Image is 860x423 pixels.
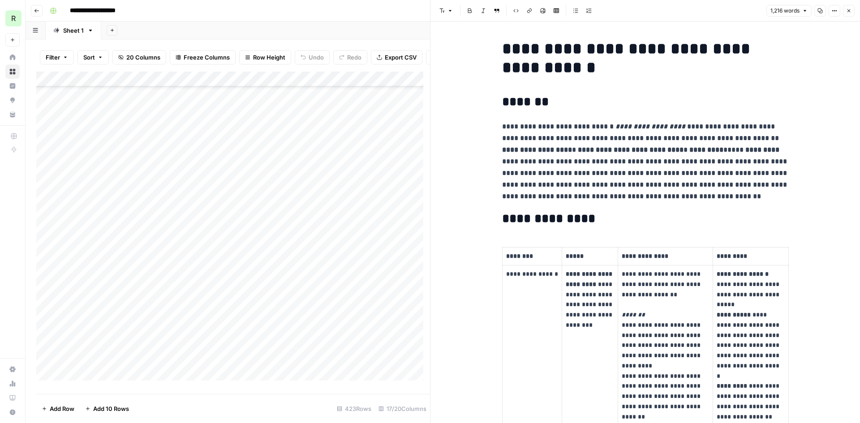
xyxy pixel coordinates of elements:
[170,50,236,64] button: Freeze Columns
[5,64,20,79] a: Browse
[83,53,95,62] span: Sort
[333,402,375,416] div: 423 Rows
[295,50,330,64] button: Undo
[46,21,101,39] a: Sheet 1
[11,13,16,24] span: R
[80,402,134,416] button: Add 10 Rows
[309,53,324,62] span: Undo
[5,50,20,64] a: Home
[766,5,812,17] button: 1,216 words
[375,402,430,416] div: 17/20 Columns
[93,404,129,413] span: Add 10 Rows
[126,53,160,62] span: 20 Columns
[46,53,60,62] span: Filter
[5,362,20,376] a: Settings
[347,53,361,62] span: Redo
[5,79,20,93] a: Insights
[40,50,74,64] button: Filter
[239,50,291,64] button: Row Height
[5,93,20,107] a: Opportunities
[333,50,367,64] button: Redo
[5,7,20,30] button: Workspace: Re-Leased
[77,50,109,64] button: Sort
[5,107,20,122] a: Your Data
[385,53,417,62] span: Export CSV
[5,376,20,391] a: Usage
[50,404,74,413] span: Add Row
[5,391,20,405] a: Learning Hub
[770,7,800,15] span: 1,216 words
[253,53,285,62] span: Row Height
[63,26,84,35] div: Sheet 1
[371,50,422,64] button: Export CSV
[184,53,230,62] span: Freeze Columns
[36,402,80,416] button: Add Row
[5,405,20,419] button: Help + Support
[112,50,166,64] button: 20 Columns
